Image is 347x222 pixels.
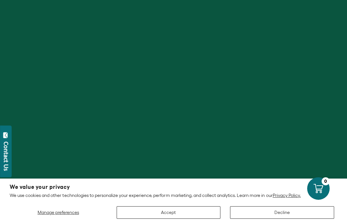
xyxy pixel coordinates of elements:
a: Privacy Policy. [273,193,301,198]
span: Manage preferences [38,210,79,215]
h2: We value your privacy [10,184,337,190]
div: 0 [322,177,330,185]
p: We use cookies and other technologies to personalize your experience, perform marketing, and coll... [10,192,337,198]
button: Accept [117,206,221,219]
div: Contact Us [3,142,9,171]
button: Manage preferences [10,206,107,219]
button: Decline [230,206,334,219]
